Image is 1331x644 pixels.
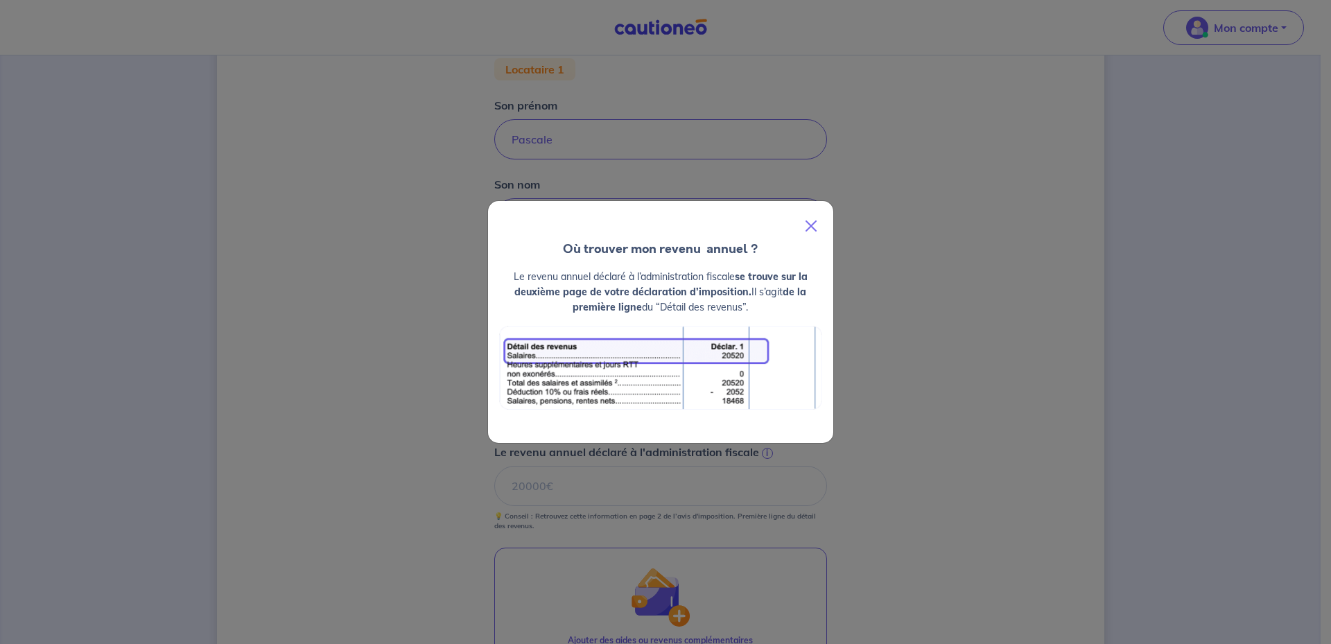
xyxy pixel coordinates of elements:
button: Close [794,207,828,245]
img: exemple_revenu.png [499,326,822,410]
strong: de la première ligne [573,286,806,313]
strong: se trouve sur la deuxième page de votre déclaration d’imposition. [514,270,808,298]
p: Le revenu annuel déclaré à l’administration fiscale Il s’agit du “Détail des revenus”. [499,269,822,315]
h4: Où trouver mon revenu annuel ? [488,240,833,258]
